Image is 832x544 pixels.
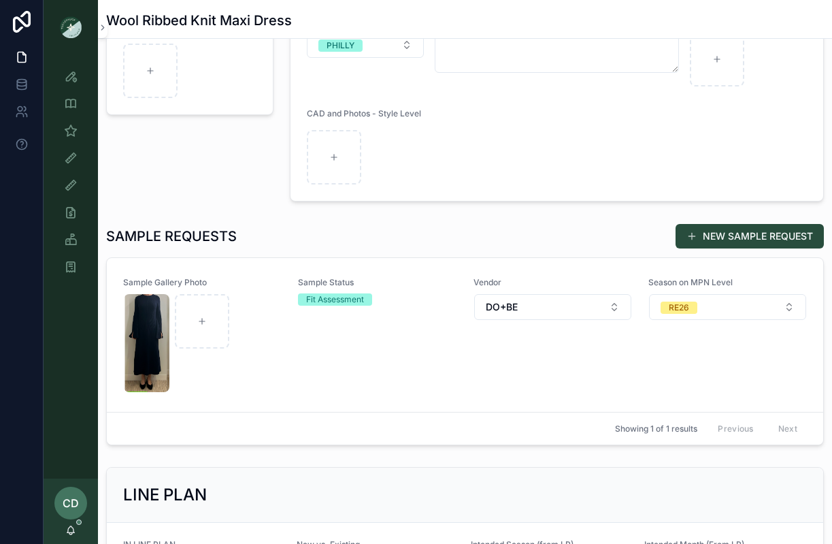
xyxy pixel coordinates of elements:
img: Screenshot-2025-08-18-at-10.04.47-AM.png [124,294,169,392]
h2: LINE PLAN [123,484,207,506]
div: scrollable content [44,54,98,297]
div: Fit Assessment [306,293,364,306]
span: Vendor [473,277,632,288]
img: App logo [60,16,82,38]
button: NEW SAMPLE REQUEST [676,224,824,249]
span: CD [63,495,79,511]
button: Select Button [307,32,424,58]
span: CAD and Photos - Style Level [307,108,421,118]
span: Showing 1 of 1 results [615,423,697,434]
h1: Wool Ribbed Knit Maxi Dress [106,11,292,30]
div: PHILLY [327,39,354,52]
h1: SAMPLE REQUESTS [106,227,237,246]
div: RE26 [669,302,689,314]
a: Sample Gallery PhotoScreenshot-2025-08-18-at-10.04.47-AM.pngSample StatusFit AssessmentVendorSele... [107,258,823,412]
span: Sample Status [298,277,456,288]
button: Select Button [649,294,806,320]
span: DO+BE [486,300,518,314]
span: Sample Gallery Photo [123,277,282,288]
button: Select Button [474,294,631,320]
span: Season on MPN Level [648,277,807,288]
